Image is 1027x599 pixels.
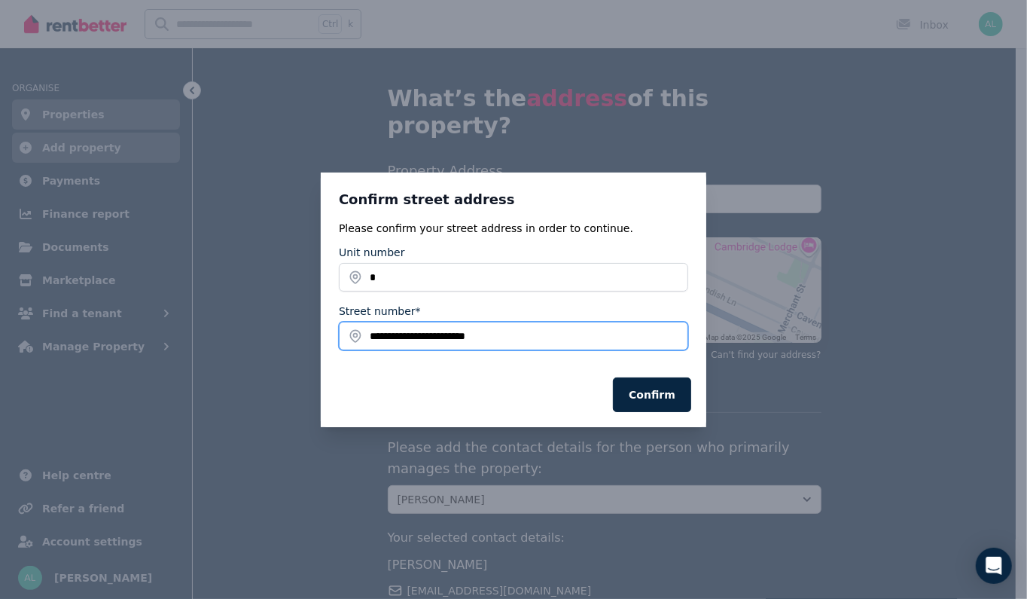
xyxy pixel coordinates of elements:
[339,245,405,260] label: Unit number
[339,191,688,209] h3: Confirm street address
[339,221,688,236] p: Please confirm your street address in order to continue.
[976,548,1012,584] div: Open Intercom Messenger
[339,304,421,319] label: Street number*
[613,377,691,412] button: Confirm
